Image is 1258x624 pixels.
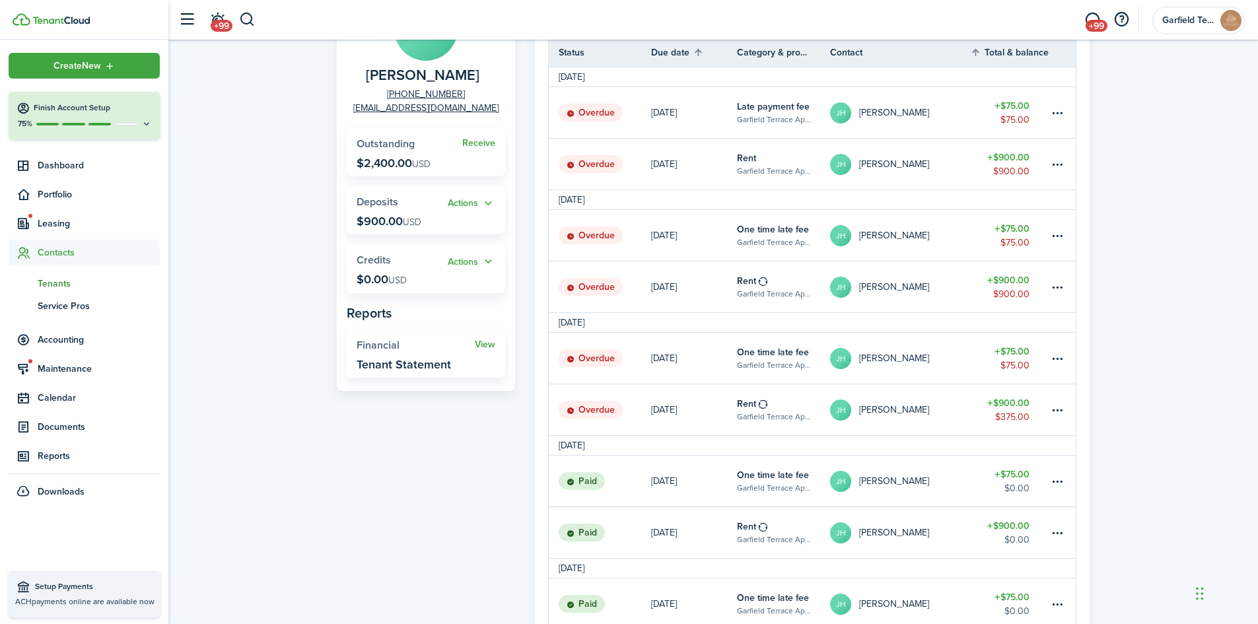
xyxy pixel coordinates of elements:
a: [DATE] [651,261,737,312]
table-profile-info-text: [PERSON_NAME] [859,599,929,609]
td: [DATE] [549,193,594,207]
td: [DATE] [549,316,594,329]
span: Reports [38,449,160,463]
button: Open resource center [1110,9,1133,31]
table-amount-title: $75.00 [995,99,1030,113]
span: Documents [38,420,160,434]
a: RentGarfield Terrace Apartments, Unit 9A [737,139,830,190]
a: [PHONE_NUMBER] [387,87,465,101]
p: $0.00 [357,273,407,286]
table-info-title: Rent [737,397,756,411]
a: Paid [549,456,651,506]
table-amount-description: $75.00 [1000,359,1030,372]
span: Credits [357,252,391,267]
button: Open menu [448,254,495,269]
a: JH[PERSON_NAME] [830,210,970,261]
avatar-text: JH [830,399,851,421]
button: Search [239,9,256,31]
a: JH[PERSON_NAME] [830,139,970,190]
a: Setup PaymentsACHpayments online are available now [9,571,160,617]
h4: Finish Account Setup [34,102,152,114]
a: View [475,339,495,350]
span: Contacts [38,246,160,260]
table-amount-description: $75.00 [1000,113,1030,127]
div: Drag [1196,574,1204,613]
table-info-title: Rent [737,151,756,165]
table-info-title: One time late fee [737,591,809,605]
panel-main-subtitle: Reports [347,303,505,323]
table-subtitle: Garfield Terrace Apartments, Unit 9A [737,236,810,248]
a: $900.00$900.00 [970,139,1049,190]
table-amount-title: $900.00 [987,151,1030,164]
a: JH[PERSON_NAME] [830,333,970,384]
td: [DATE] [549,438,594,452]
a: $900.00$0.00 [970,507,1049,558]
table-subtitle: Garfield Terrace Apartments, Unit 9A [737,359,810,371]
a: JH[PERSON_NAME] [830,507,970,558]
table-amount-description: $0.00 [1004,533,1030,547]
img: Garfield Terrace Apartments [1220,10,1241,31]
avatar-text: JH [830,102,851,123]
avatar-text: JH [830,277,851,298]
table-amount-description: $0.00 [1004,481,1030,495]
table-amount-description: $0.00 [1004,604,1030,618]
table-amount-title: $900.00 [987,396,1030,410]
table-subtitle: Garfield Terrace Apartments, Unit 9A [737,288,810,300]
status: Overdue [559,226,623,245]
td: [DATE] [549,70,594,84]
span: payments online are available now [32,596,155,607]
p: [DATE] [651,228,677,242]
p: $2,400.00 [357,156,431,170]
button: Finish Account Setup75% [9,92,160,139]
span: Garfield Terrace Apartments [1162,16,1215,25]
status: Overdue [559,401,623,419]
table-amount-description: $375.00 [995,410,1030,424]
img: TenantCloud [13,13,30,26]
status: Overdue [559,349,623,368]
a: One time late feeGarfield Terrace Apartments, Unit 9A [737,333,830,384]
a: $75.00$0.00 [970,456,1049,506]
th: Contact [830,46,970,59]
button: Open sidebar [174,7,199,32]
button: Open menu [448,196,495,211]
th: Status [549,46,651,59]
a: One time late feeGarfield Terrace Apartments, Unit 9A [737,210,830,261]
span: Portfolio [38,188,160,201]
table-amount-title: $75.00 [995,468,1030,481]
span: USD [412,157,431,171]
span: Maintenance [38,362,160,376]
table-amount-title: $900.00 [987,519,1030,533]
avatar-text: JH [830,348,851,369]
iframe: Chat Widget [1192,561,1258,624]
table-subtitle: Garfield Terrace Apartments, Unit 9A [737,114,810,125]
status: Overdue [559,155,623,174]
span: Calendar [38,391,160,405]
a: JH[PERSON_NAME] [830,456,970,506]
a: RentGarfield Terrace Apartments, Unit 9A [737,261,830,312]
a: JH[PERSON_NAME] [830,87,970,138]
avatar-text: JH [830,225,851,246]
a: Receive [462,138,495,149]
table-amount-description: $75.00 [1000,236,1030,250]
p: [DATE] [651,351,677,365]
a: RentGarfield Terrace Apartments, Unit 9A [737,507,830,558]
span: Service Pros [38,299,160,313]
table-profile-info-text: [PERSON_NAME] [859,159,929,170]
span: USD [388,273,407,287]
a: Notifications [205,3,230,37]
status: Paid [559,524,605,542]
table-amount-title: $900.00 [987,273,1030,287]
span: USD [403,215,421,229]
a: [DATE] [651,333,737,384]
a: Paid [549,507,651,558]
a: [EMAIL_ADDRESS][DOMAIN_NAME] [353,101,499,115]
a: [DATE] [651,87,737,138]
a: Dashboard [9,153,160,178]
span: +99 [1086,20,1107,32]
table-profile-info-text: [PERSON_NAME] [859,476,929,487]
table-subtitle: Garfield Terrace Apartments, Unit 9A [737,605,810,617]
a: Overdue [549,261,651,312]
table-subtitle: Garfield Terrace Apartments, Unit 9A [737,482,810,494]
table-profile-info-text: [PERSON_NAME] [859,528,929,538]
